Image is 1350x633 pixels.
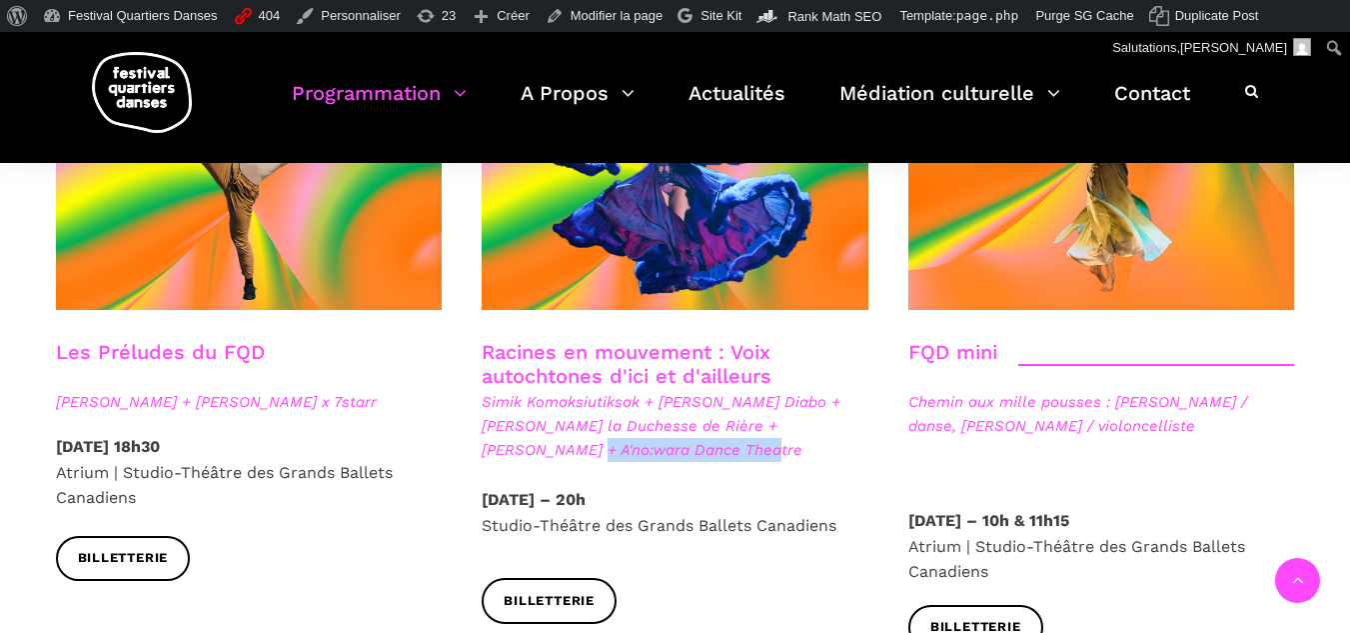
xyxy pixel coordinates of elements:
[1105,32,1319,64] a: Salutations,
[839,76,1060,135] a: Médiation culturelle
[787,9,881,24] span: Rank Math SEO
[56,434,443,511] p: Atrium | Studio-Théâtre des Grands Ballets Canadiens
[482,578,617,623] a: Billetterie
[908,508,1295,585] p: Atrium | Studio-Théâtre des Grands Ballets Canadiens
[56,340,265,364] a: Les Préludes du FQD
[908,340,997,364] a: FQD mini
[56,437,160,456] strong: [DATE] 18h30
[56,390,443,414] span: [PERSON_NAME] + [PERSON_NAME] x 7starr
[700,8,741,23] span: Site Kit
[482,390,868,462] span: Simik Komaksiutiksak + [PERSON_NAME] Diabo + [PERSON_NAME] la Duchesse de Rière + [PERSON_NAME] +...
[1114,76,1190,135] a: Contact
[908,390,1295,438] span: Chemin aux mille pousses : [PERSON_NAME] / danse, [PERSON_NAME] / violoncelliste
[292,76,467,135] a: Programmation
[1180,40,1287,55] span: [PERSON_NAME]
[521,76,635,135] a: A Propos
[908,511,1069,530] strong: [DATE] – 10h & 11h15
[956,8,1019,23] span: page.php
[504,591,595,612] span: Billetterie
[688,76,785,135] a: Actualités
[78,548,169,569] span: Billetterie
[482,340,771,388] a: Racines en mouvement : Voix autochtones d'ici et d'ailleurs
[56,536,191,581] a: Billetterie
[482,490,586,509] strong: [DATE] – 20h
[92,52,192,133] img: logo-fqd-med
[482,487,868,538] p: Studio-Théâtre des Grands Ballets Canadiens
